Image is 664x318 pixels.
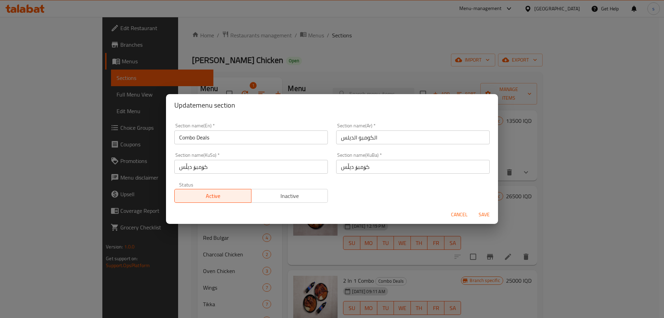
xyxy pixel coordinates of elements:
button: Cancel [448,208,470,221]
input: Please enter section name(en) [174,130,328,144]
button: Save [473,208,495,221]
span: Cancel [451,210,468,219]
input: Please enter section name(KuBa) [336,160,490,174]
input: Please enter section name(ar) [336,130,490,144]
h2: Update menu section [174,100,490,111]
span: Active [177,191,249,201]
span: Inactive [254,191,325,201]
button: Inactive [251,189,328,203]
span: Save [476,210,492,219]
button: Active [174,189,251,203]
input: Please enter section name(KuSo) [174,160,328,174]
